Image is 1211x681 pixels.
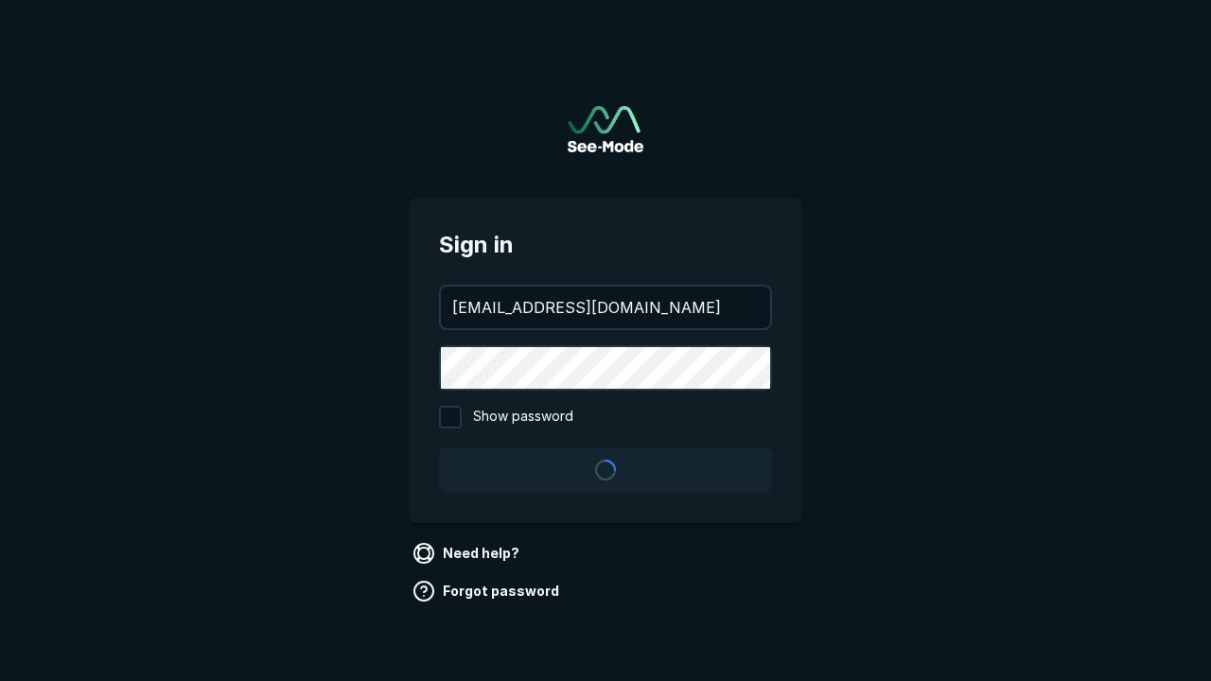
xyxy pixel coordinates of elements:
span: Sign in [439,228,772,262]
input: your@email.com [441,287,770,328]
a: Forgot password [409,576,567,606]
span: Show password [473,406,573,428]
img: See-Mode Logo [568,106,643,152]
a: Need help? [409,538,527,568]
a: Go to sign in [568,106,643,152]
